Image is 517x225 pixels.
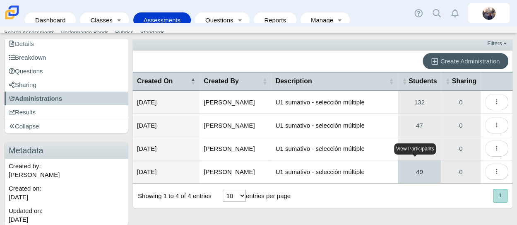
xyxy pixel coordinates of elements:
[262,77,267,85] span: Created By : Activate to sort
[5,64,128,78] a: Questions
[485,140,508,157] button: More options
[271,160,397,184] td: U1 sumativo - selección múltiple
[200,114,271,137] td: [PERSON_NAME]
[275,77,387,86] span: Description
[133,184,212,208] div: Showing 1 to 4 of 4 entries
[389,77,394,85] span: Description : Activate to sort
[446,4,464,22] a: Alerts
[133,160,200,184] td: [DATE]
[1,27,58,39] a: Search Assessments
[468,3,510,23] a: britta.barnhart.NdZ84j
[5,105,128,119] a: Results
[5,119,128,133] a: Collapse
[258,12,292,28] a: Reports
[493,189,507,203] button: 1
[485,39,510,48] a: Filters
[5,78,128,92] a: Sharing
[441,91,481,114] a: Manage Sharing
[9,216,28,223] time: Oct 11, 2022 at 7:12 PM
[271,114,397,137] td: U1 sumativo - selección múltiple
[9,68,43,75] span: Questions
[445,77,450,85] span: Sharing : Activate to sort
[9,40,34,47] span: Details
[58,27,112,39] a: Performance Bands
[402,77,407,85] span: Students : Activate to sort
[271,137,397,160] td: U1 sumativo - selección múltiple
[190,77,195,85] span: Created On : Activate to invert sorting
[398,160,441,183] a: View Participants
[5,92,128,105] a: Administrations
[200,160,271,184] td: [PERSON_NAME]
[133,91,200,114] td: [DATE]
[485,164,508,180] button: More options
[305,12,334,28] a: Manage
[200,91,271,114] td: [PERSON_NAME]
[9,81,36,88] span: Sharing
[133,114,200,137] td: [DATE]
[492,189,507,203] nav: pagination
[137,77,189,86] span: Created On
[9,54,46,61] span: Breakdown
[5,181,128,204] div: Created on:
[137,27,168,39] a: Standards
[84,12,113,28] a: Classes
[485,94,508,110] button: More options
[409,77,437,86] span: Students
[3,15,21,22] a: Carmen School of Science & Technology
[9,123,39,130] span: Collapse
[9,109,36,116] span: Results
[9,194,28,201] time: Oct 11, 2022 at 6:48 PM
[5,142,128,159] h3: Metadata
[199,12,234,28] a: Questions
[271,91,397,114] td: U1 sumativo - selección múltiple
[398,137,441,160] a: View Participants
[441,160,481,183] a: Manage Sharing
[113,12,125,28] a: Toggle expanded
[398,91,441,114] a: View Participants
[440,58,500,65] span: Create Administration
[133,137,200,160] td: [DATE]
[423,53,508,69] a: Create Administration
[9,95,62,102] span: Administrations
[5,37,128,51] a: Details
[394,143,436,155] div: View Participants
[452,77,476,86] span: Sharing
[234,12,245,28] a: Toggle expanded
[112,27,137,39] a: Rubrics
[29,12,72,28] a: Dashboard
[441,114,481,137] a: Manage Sharing
[398,114,441,137] a: View Participants
[246,192,291,199] label: entries per page
[485,117,508,133] button: More options
[482,7,495,20] img: britta.barnhart.NdZ84j
[137,12,187,28] a: Assessments
[5,51,128,64] a: Breakdown
[441,137,481,160] a: Manage Sharing
[200,137,271,160] td: [PERSON_NAME]
[204,77,260,86] span: Created By
[5,159,128,181] div: Created by: [PERSON_NAME]
[3,4,21,21] img: Carmen School of Science & Technology
[334,12,346,28] a: Toggle expanded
